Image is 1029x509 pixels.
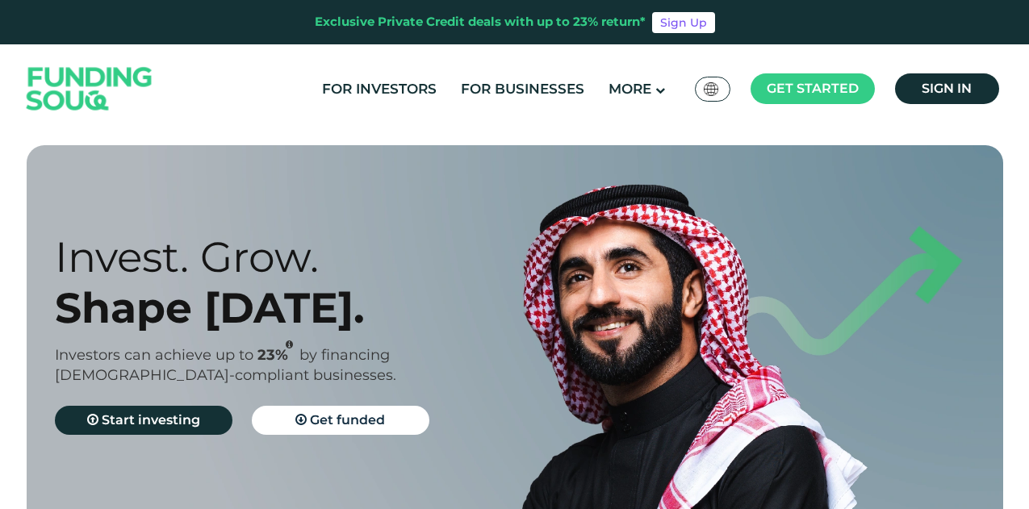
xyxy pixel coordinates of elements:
[895,73,999,104] a: Sign in
[704,82,718,96] img: SA Flag
[55,232,543,282] div: Invest. Grow.
[10,48,169,130] img: Logo
[767,81,859,96] span: Get started
[102,412,200,428] span: Start investing
[257,346,299,364] span: 23%
[457,76,588,102] a: For Businesses
[55,346,396,384] span: by financing [DEMOGRAPHIC_DATA]-compliant businesses.
[286,340,293,349] i: 23% IRR (expected) ~ 15% Net yield (expected)
[315,13,646,31] div: Exclusive Private Credit deals with up to 23% return*
[652,12,715,33] a: Sign Up
[922,81,972,96] span: Sign in
[55,346,253,364] span: Investors can achieve up to
[609,81,651,97] span: More
[252,406,429,435] a: Get funded
[55,282,543,333] div: Shape [DATE].
[310,412,385,428] span: Get funded
[318,76,441,102] a: For Investors
[55,406,232,435] a: Start investing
